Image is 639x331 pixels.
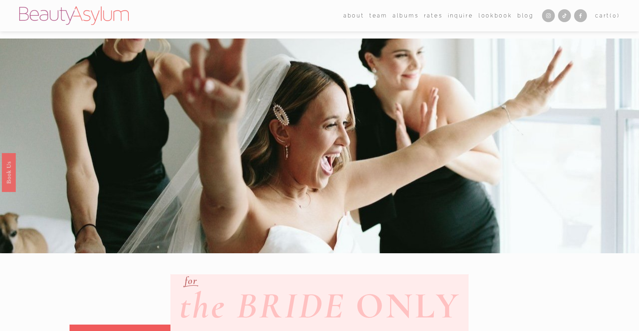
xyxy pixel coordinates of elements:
a: folder dropdown [343,10,364,21]
em: the BRIDE [179,284,345,328]
a: Book Us [2,153,16,192]
span: team [369,11,388,21]
a: TikTok [558,9,571,22]
a: Inquire [448,10,474,21]
span: about [343,11,364,21]
a: Instagram [542,9,555,22]
a: Rates [424,10,443,21]
span: 0 [613,12,617,19]
img: Beauty Asylum | Bridal Hair &amp; Makeup Charlotte &amp; Atlanta [19,6,129,25]
a: Lookbook [479,10,512,21]
a: Facebook [574,9,587,22]
a: Blog [517,10,534,21]
strong: ONLY [356,284,460,328]
a: albums [393,10,419,21]
a: folder dropdown [369,10,388,21]
em: for [185,274,197,287]
span: ( ) [610,12,620,19]
a: 0 items in cart [595,11,620,21]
